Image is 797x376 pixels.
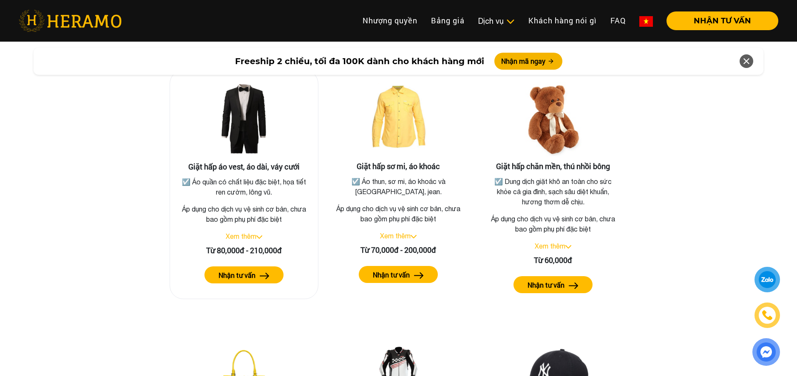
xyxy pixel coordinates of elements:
img: arrow_down.svg [411,235,417,238]
p: Áp dụng cho dịch vụ vệ sinh cơ bản, chưa bao gồm phụ phí đặc biệt [485,214,621,234]
button: Nhận tư vấn [204,266,284,283]
img: Giặt hấp chăn mền, thú nhồi bông [511,77,596,162]
img: subToggleIcon [506,17,515,26]
label: Nhận tư vấn [218,270,255,280]
div: Từ 70,000đ - 200,000đ [331,244,466,256]
a: phone-icon [756,304,779,327]
a: Bảng giá [424,11,471,30]
img: arrow [569,283,579,289]
img: arrow [260,273,269,279]
p: Áp dụng cho dịch vụ vệ sinh cơ bản, chưa bao gồm phụ phí đặc biệt [177,204,311,224]
img: arrow [414,272,424,279]
img: arrow_down.svg [256,235,262,239]
div: Từ 80,000đ - 210,000đ [177,245,311,256]
img: Giặt hấp áo vest, áo dài, váy cưới [201,77,286,162]
a: Nhận tư vấn arrow [331,266,466,283]
button: Nhận tư vấn [359,266,438,283]
img: arrow_down.svg [565,245,571,249]
h3: Giặt hấp chăn mền, thú nhồi bông [485,162,621,171]
img: vn-flag.png [639,16,653,27]
label: Nhận tư vấn [528,280,564,290]
a: Xem thêm [380,232,411,240]
a: FAQ [604,11,632,30]
img: heramo-logo.png [19,10,122,32]
button: Nhận tư vấn [513,276,593,293]
button: Nhận mã ngay [494,53,562,70]
p: ☑️ Áo thun, sơ mi, áo khoác và [GEOGRAPHIC_DATA], jean. [333,176,465,197]
h3: Giặt hấp áo vest, áo dài, váy cưới [177,162,311,172]
a: Xem thêm [226,232,256,240]
button: NHẬN TƯ VẤN [667,11,778,30]
img: phone-icon [763,311,772,320]
label: Nhận tư vấn [373,270,410,280]
a: Xem thêm [535,242,565,250]
img: Giặt hấp sơ mi, áo khoác [356,77,441,162]
a: NHẬN TƯ VẤN [660,17,778,25]
div: Từ 60,000đ [485,254,621,266]
a: Khách hàng nói gì [522,11,604,30]
a: Nhận tư vấn arrow [485,276,621,293]
h3: Giặt hấp sơ mi, áo khoác [331,162,466,171]
a: Nhượng quyền [356,11,424,30]
p: ☑️ Áo quần có chất liệu đặc biệt, họa tiết ren cườm, lông vũ. [179,177,309,197]
a: Nhận tư vấn arrow [177,266,311,283]
span: Freeship 2 chiều, tối đa 100K dành cho khách hàng mới [235,55,484,68]
p: ☑️ Dung dịch giặt khô an toàn cho sức khỏe cả gia đình, sạch sâu diệt khuẩn, hương thơm dễ chịu. [487,176,619,207]
p: Áp dụng cho dịch vụ vệ sinh cơ bản, chưa bao gồm phụ phí đặc biệt [331,204,466,224]
div: Dịch vụ [478,15,515,27]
